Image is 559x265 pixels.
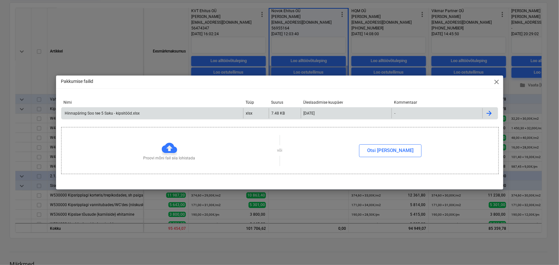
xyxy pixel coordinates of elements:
div: Tüüp [246,100,266,105]
p: või [277,148,283,153]
div: Hinnapäring Soo tee 5 Saku - kipsitööd.xlsx [64,111,140,116]
div: Suurus [271,100,298,105]
div: Otsi [PERSON_NAME] [367,146,414,155]
p: Proovi mõni fail siia lohistada [144,156,195,161]
div: Üleslaadimise kuupäev [303,100,389,105]
span: close [493,78,501,86]
div: 7.48 KB [272,111,285,116]
iframe: Chat Widget [527,234,559,265]
div: xlsx [246,111,253,116]
div: Vestlusvidin [527,234,559,265]
button: Otsi [PERSON_NAME] [359,144,422,157]
div: Kommentaar [394,100,480,105]
div: [DATE] [304,111,315,116]
div: - [394,111,395,116]
div: Proovi mõni fail siia lohistadavõiOtsi [PERSON_NAME] [61,127,499,174]
p: Pakkumise failid [61,78,94,85]
div: Nimi [64,100,241,105]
